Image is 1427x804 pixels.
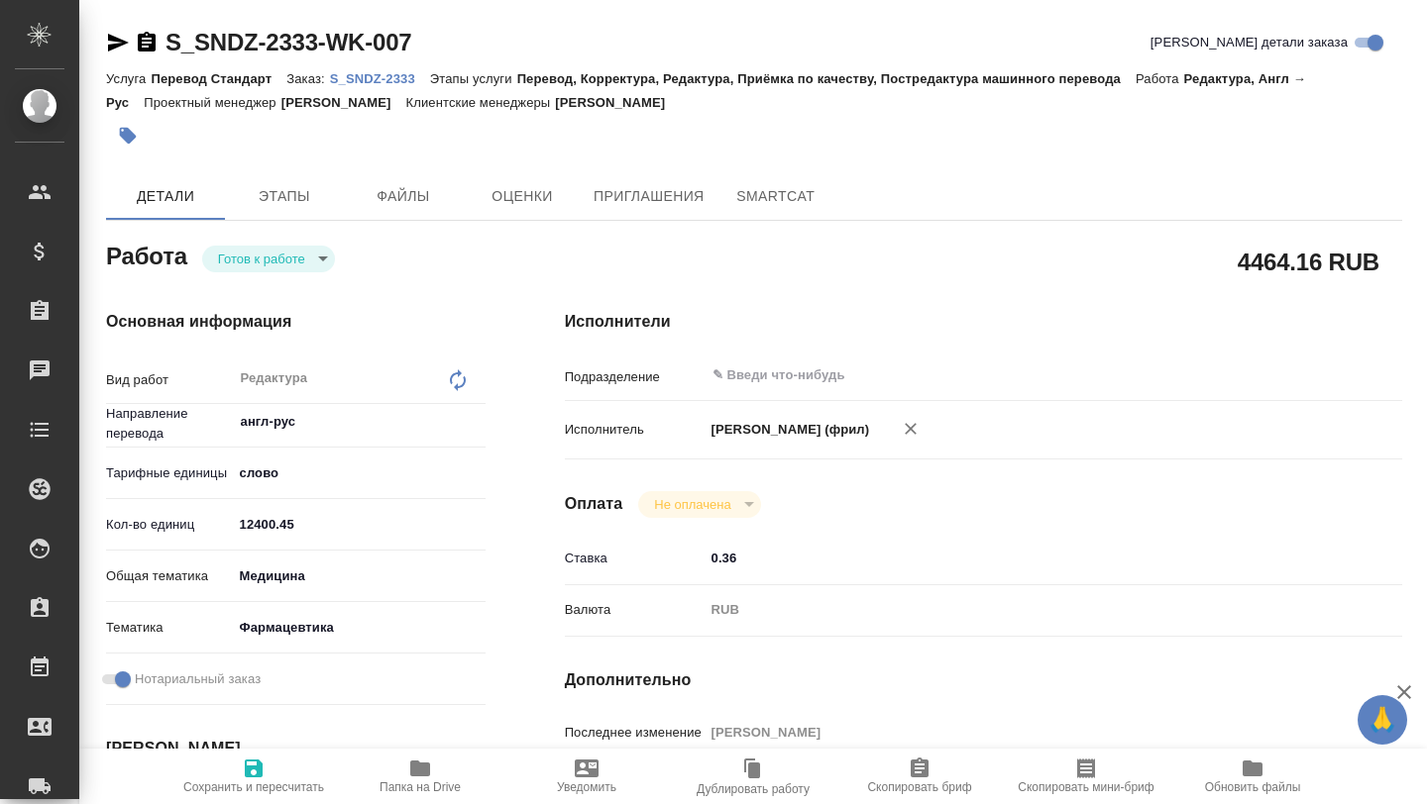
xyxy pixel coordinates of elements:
[212,251,311,267] button: Готов к работе
[106,566,233,586] p: Общая тематика
[106,237,187,272] h2: Работа
[705,420,870,440] p: [PERSON_NAME] (фрил)
[170,749,337,804] button: Сохранить и пересчитать
[183,780,324,794] span: Сохранить и пересчитать
[151,71,286,86] p: Перевод Стандарт
[638,491,760,518] div: Готов к работе
[1018,780,1153,794] span: Скопировать мини-бриф
[1322,373,1326,377] button: Open
[330,71,430,86] p: S_SNDZ-2333
[233,510,486,539] input: ✎ Введи что-нибудь
[557,780,616,794] span: Уведомить
[106,737,486,760] h4: [PERSON_NAME]
[233,559,486,593] div: Медицина
[867,780,971,794] span: Скопировать бриф
[1358,695,1407,745] button: 🙏
[356,184,451,209] span: Файлы
[555,95,680,110] p: [PERSON_NAME]
[565,549,705,568] p: Ставка
[106,404,233,444] p: Направление перевода
[165,29,411,55] a: S_SNDZ-2333-WK-007
[728,184,823,209] span: SmartCat
[475,420,479,424] button: Open
[648,496,736,513] button: Не оплачена
[106,114,150,157] button: Добавить тэг
[106,463,233,483] p: Тарифные единицы
[565,668,1402,692] h4: Дополнительно
[1366,699,1399,741] span: 🙏
[281,95,406,110] p: [PERSON_NAME]
[517,71,1136,86] p: Перевод, Корректура, Редактура, Приёмка по качеству, Постредактура машинного перевода
[565,492,623,516] h4: Оплата
[697,782,810,796] span: Дублировать работу
[565,367,705,387] p: Подразделение
[406,95,556,110] p: Клиентские менеджеры
[233,611,486,645] div: Фармацевтика
[475,184,570,209] span: Оценки
[106,618,233,638] p: Тематика
[233,456,486,490] div: слово
[135,669,261,689] span: Нотариальный заказ
[144,95,280,110] p: Проектный менеджер
[106,310,486,334] h4: Основная информация
[594,184,705,209] span: Приглашения
[503,749,670,804] button: Уведомить
[237,184,332,209] span: Этапы
[565,723,705,743] p: Последнее изменение
[106,31,130,54] button: Скопировать ссылку для ЯМессенджера
[565,420,705,440] p: Исполнитель
[889,407,933,451] button: Удалить исполнителя
[118,184,213,209] span: Детали
[106,515,233,535] p: Кол-во единиц
[1151,33,1348,52] span: [PERSON_NAME] детали заказа
[286,71,329,86] p: Заказ:
[1169,749,1336,804] button: Обновить файлы
[106,370,233,390] p: Вид работ
[1003,749,1169,804] button: Скопировать мини-бриф
[705,718,1333,747] input: Пустое поле
[1205,780,1301,794] span: Обновить файлы
[330,69,430,86] a: S_SNDZ-2333
[1136,71,1184,86] p: Работа
[705,544,1333,572] input: ✎ Введи что-нибудь
[565,310,1402,334] h4: Исполнители
[430,71,517,86] p: Этапы услуги
[380,780,461,794] span: Папка на Drive
[711,363,1261,387] input: ✎ Введи что-нибудь
[565,600,705,620] p: Валюта
[670,749,836,804] button: Дублировать работу
[202,246,335,272] div: Готов к работе
[1238,245,1379,278] h2: 4464.16 RUB
[106,71,151,86] p: Услуга
[337,749,503,804] button: Папка на Drive
[135,31,159,54] button: Скопировать ссылку
[836,749,1003,804] button: Скопировать бриф
[705,593,1333,627] div: RUB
